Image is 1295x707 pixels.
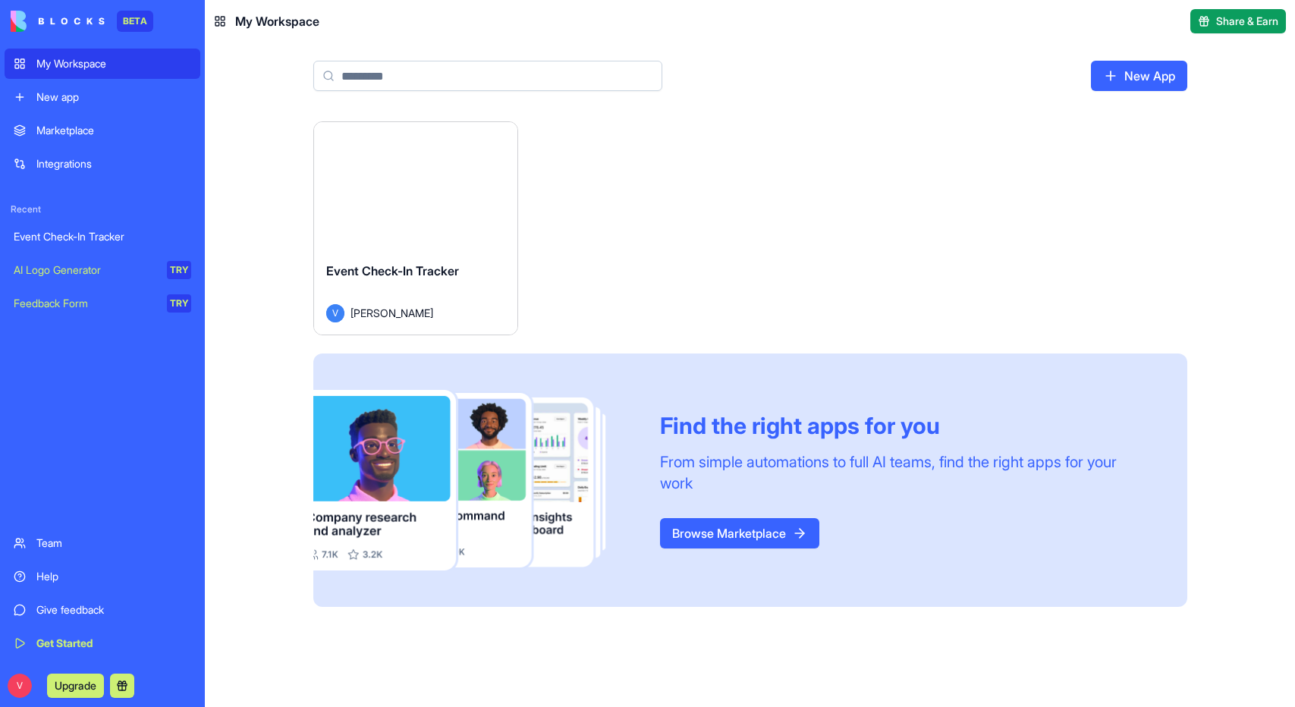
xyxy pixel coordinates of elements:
[47,674,104,698] button: Upgrade
[14,229,191,244] div: Event Check-In Tracker
[1091,61,1187,91] a: New App
[235,12,319,30] span: My Workspace
[14,262,156,278] div: AI Logo Generator
[47,677,104,693] a: Upgrade
[326,263,459,278] span: Event Check-In Tracker
[5,115,200,146] a: Marketplace
[313,390,636,571] img: Frame_181_egmpey.png
[350,305,433,321] span: [PERSON_NAME]
[36,123,191,138] div: Marketplace
[5,255,200,285] a: AI Logo GeneratorTRY
[1216,14,1278,29] span: Share & Earn
[660,518,819,548] a: Browse Marketplace
[117,11,153,32] div: BETA
[167,261,191,279] div: TRY
[5,595,200,625] a: Give feedback
[5,203,200,215] span: Recent
[5,222,200,252] a: Event Check-In Tracker
[36,156,191,171] div: Integrations
[1190,9,1286,33] button: Share & Earn
[14,296,156,311] div: Feedback Form
[5,628,200,658] a: Get Started
[5,528,200,558] a: Team
[313,121,518,335] a: Event Check-In TrackerV[PERSON_NAME]
[5,561,200,592] a: Help
[11,11,153,32] a: BETA
[326,304,344,322] span: V
[5,149,200,179] a: Integrations
[8,674,32,698] span: V
[36,56,191,71] div: My Workspace
[36,602,191,617] div: Give feedback
[660,412,1151,439] div: Find the right apps for you
[5,82,200,112] a: New app
[36,636,191,651] div: Get Started
[36,569,191,584] div: Help
[660,451,1151,494] div: From simple automations to full AI teams, find the right apps for your work
[5,49,200,79] a: My Workspace
[5,288,200,319] a: Feedback FormTRY
[11,11,105,32] img: logo
[167,294,191,313] div: TRY
[36,90,191,105] div: New app
[36,536,191,551] div: Team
